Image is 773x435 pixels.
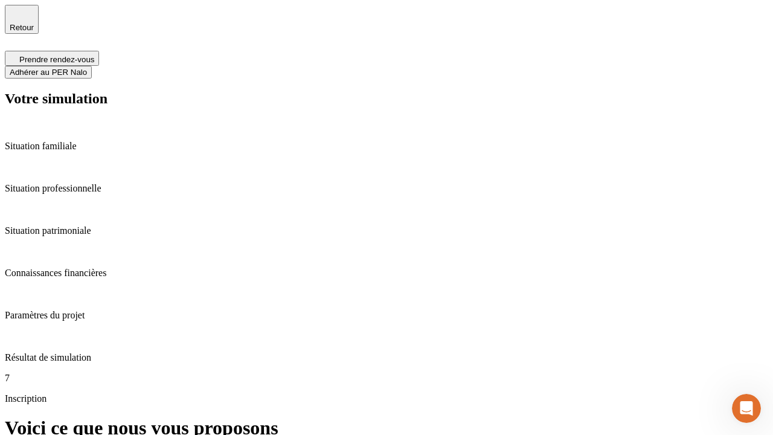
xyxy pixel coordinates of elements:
[5,352,768,363] p: Résultat de simulation
[5,91,768,107] h2: Votre simulation
[5,393,768,404] p: Inscription
[5,310,768,321] p: Paramètres du projet
[5,183,768,194] p: Situation professionnelle
[19,55,94,64] span: Prendre rendez-vous
[5,51,99,66] button: Prendre rendez-vous
[5,66,92,79] button: Adhérer au PER Nalo
[5,5,39,34] button: Retour
[10,23,34,32] span: Retour
[5,225,768,236] p: Situation patrimoniale
[5,141,768,152] p: Situation familiale
[732,394,761,423] iframe: Intercom live chat
[5,268,768,279] p: Connaissances financières
[5,373,768,384] p: 7
[10,68,87,77] span: Adhérer au PER Nalo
